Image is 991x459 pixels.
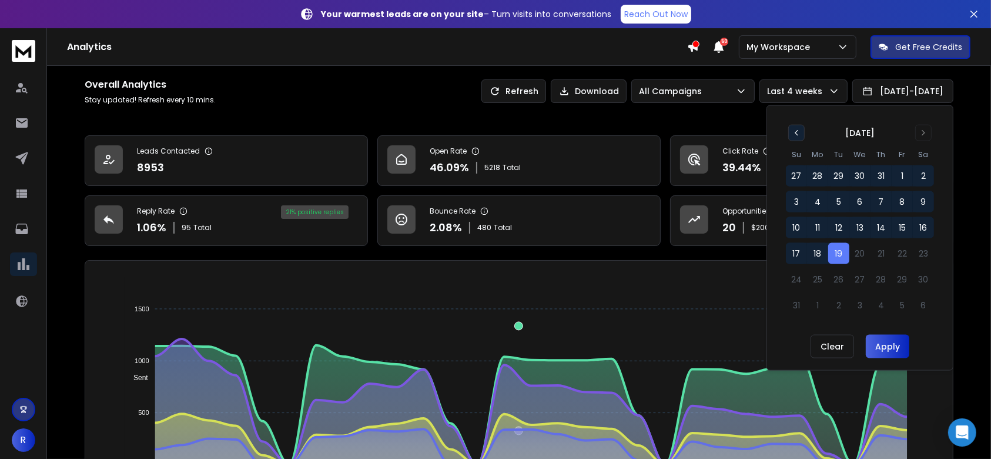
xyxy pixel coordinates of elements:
[828,191,849,212] button: 5
[720,38,728,46] span: 50
[866,335,909,358] button: Apply
[767,85,827,97] p: Last 4 weeks
[849,217,871,238] button: 13
[137,147,200,156] p: Leads Contacted
[849,148,871,161] th: Wednesday
[845,127,875,139] div: [DATE]
[575,85,619,97] p: Download
[871,217,892,238] button: 14
[746,41,815,53] p: My Workspace
[670,195,953,246] a: Opportunities20$2000
[137,207,175,216] p: Reply Rate
[913,148,934,161] th: Saturday
[948,418,976,447] div: Open Intercom Messenger
[892,191,913,212] button: 8
[895,41,962,53] p: Get Free Credits
[722,147,758,156] p: Click Rate
[430,147,467,156] p: Open Rate
[892,165,913,187] button: 1
[670,135,953,186] a: Click Rate39.44%4465Total
[85,95,216,105] p: Stay updated! Refresh every 10 mins.
[786,165,807,187] button: 27
[788,125,805,141] button: Go to previous month
[551,79,627,103] button: Download
[477,223,491,232] span: 480
[807,191,828,212] button: 4
[481,79,546,103] button: Refresh
[182,223,191,232] span: 95
[494,223,512,232] span: Total
[871,165,892,187] button: 31
[430,219,462,236] p: 2.08 %
[786,243,807,264] button: 17
[12,40,35,62] img: logo
[871,35,970,59] button: Get Free Credits
[892,217,913,238] button: 15
[85,195,368,246] a: Reply Rate1.06%95Total21% positive replies
[828,243,849,264] button: 19
[751,223,774,232] p: $ 2000
[828,165,849,187] button: 29
[786,191,807,212] button: 3
[722,207,770,216] p: Opportunities
[12,428,35,452] button: R
[807,243,828,264] button: 18
[913,217,934,238] button: 16
[193,223,212,232] span: Total
[871,148,892,161] th: Thursday
[137,159,164,176] p: 8953
[377,195,661,246] a: Bounce Rate2.08%480Total
[85,78,216,92] h1: Overall Analytics
[807,148,828,161] th: Monday
[505,85,538,97] p: Refresh
[786,217,807,238] button: 10
[85,135,368,186] a: Leads Contacted8953
[849,165,871,187] button: 30
[67,40,687,54] h1: Analytics
[321,8,611,20] p: – Turn visits into conversations
[621,5,691,24] a: Reach Out Now
[786,148,807,161] th: Sunday
[892,148,913,161] th: Friday
[321,8,484,20] strong: Your warmest leads are on your site
[915,125,932,141] button: Go to next month
[125,374,148,382] span: Sent
[849,191,871,212] button: 6
[871,191,892,212] button: 7
[135,305,149,312] tspan: 1500
[137,219,166,236] p: 1.06 %
[430,207,476,216] p: Bounce Rate
[135,357,149,364] tspan: 1000
[377,135,661,186] a: Open Rate46.09%5218Total
[722,159,761,176] p: 39.44 %
[503,163,521,172] span: Total
[484,163,500,172] span: 5218
[807,165,828,187] button: 28
[811,335,854,358] button: Clear
[852,79,953,103] button: [DATE]-[DATE]
[828,217,849,238] button: 12
[281,205,349,219] div: 21 % positive replies
[430,159,469,176] p: 46.09 %
[807,217,828,238] button: 11
[913,165,934,187] button: 2
[828,148,849,161] th: Tuesday
[624,8,688,20] p: Reach Out Now
[139,409,149,416] tspan: 500
[722,219,736,236] p: 20
[639,85,707,97] p: All Campaigns
[913,191,934,212] button: 9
